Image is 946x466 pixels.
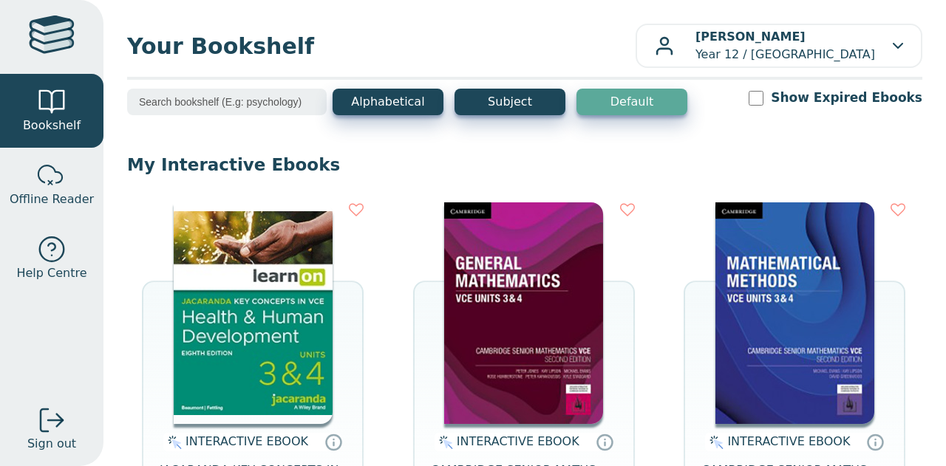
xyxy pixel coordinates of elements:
[771,89,922,107] label: Show Expired Ebooks
[576,89,687,115] button: Default
[127,89,327,115] input: Search bookshelf (E.g: psychology)
[455,89,565,115] button: Subject
[23,117,81,134] span: Bookshelf
[186,434,308,448] span: INTERACTIVE EBOOK
[16,264,86,282] span: Help Centre
[695,30,806,44] b: [PERSON_NAME]
[127,30,636,63] span: Your Bookshelf
[444,202,603,424] img: 2d857910-8719-48bf-a398-116ea92bfb73.jpg
[435,434,453,451] img: interactive.svg
[715,202,874,424] img: 1d0ca453-b32c-426a-8524-af13d4c3580c.jpg
[457,434,579,448] span: INTERACTIVE EBOOK
[324,433,342,450] a: Interactive eBooks are accessed online via the publisher’s portal. They contain interactive resou...
[163,434,182,451] img: interactive.svg
[727,434,850,448] span: INTERACTIVE EBOOK
[10,191,94,208] span: Offline Reader
[596,433,613,450] a: Interactive eBooks are accessed online via the publisher’s portal. They contain interactive resou...
[333,89,443,115] button: Alphabetical
[174,202,333,424] img: e003a821-2442-436b-92bb-da2395357dfc.jpg
[127,154,922,176] p: My Interactive Ebooks
[705,434,724,451] img: interactive.svg
[695,28,875,64] p: Year 12 / [GEOGRAPHIC_DATA]
[866,433,884,450] a: Interactive eBooks are accessed online via the publisher’s portal. They contain interactive resou...
[636,24,922,68] button: [PERSON_NAME]Year 12 / [GEOGRAPHIC_DATA]
[27,435,76,453] span: Sign out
